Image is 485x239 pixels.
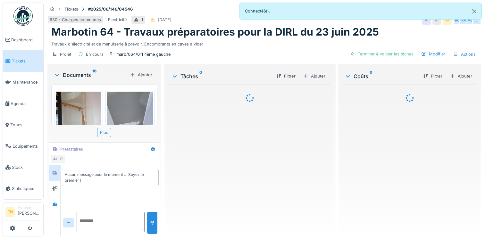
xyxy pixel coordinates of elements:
[54,71,128,79] div: Documents
[13,143,41,149] span: Équipements
[13,6,33,26] img: Badge_color-CXgf-gQk.svg
[12,58,41,64] span: Tickets
[12,164,41,170] span: Stock
[422,16,431,25] div: AI
[3,50,43,71] a: Tickets
[347,50,416,58] div: Terminer & valider les tâches
[10,122,41,128] span: Zones
[18,205,41,219] li: [PERSON_NAME]
[86,6,135,12] strong: #2025/06/146/04546
[419,50,448,58] div: Modifier
[345,72,418,80] div: Coûts
[12,185,41,192] span: Statistiques
[301,72,328,80] div: Ajouter
[171,72,271,80] div: Tâches
[450,50,479,59] div: Actions
[3,93,43,114] a: Agenda
[64,6,78,12] div: Tickets
[158,17,171,23] div: [DATE]
[467,3,481,20] button: Close
[60,51,71,57] div: Projet
[141,17,143,23] div: 1
[3,72,43,93] a: Maintenance
[370,72,372,80] sup: 0
[459,16,468,25] div: RA
[13,79,41,85] span: Maintenance
[3,29,43,50] a: Dashboard
[432,16,441,25] div: AI
[107,92,153,152] img: 44bzdz7dlg2u2q9jkc6ng8kbnpxb
[466,16,475,25] div: ME
[51,38,477,47] div: Travaux d'électricité et de menuiserie à prévoir. Encombrants en caves à vider
[5,205,41,220] a: EN Manager[PERSON_NAME]
[51,26,379,38] h1: Marbotin 64 - Travaux préparatoires pour la DIRL du 23 juin 2025
[3,114,43,136] a: Zones
[443,16,452,25] div: AI
[199,72,202,80] sup: 0
[11,101,41,107] span: Agenda
[239,3,482,20] div: Connecté(e).
[56,92,101,152] img: k6iv9spho82nkhb3l96ssx49adw4
[128,70,155,79] div: Ajouter
[3,157,43,178] a: Stock
[60,146,83,152] div: Prestataires
[108,17,127,23] div: Electricité
[92,71,96,79] sup: 16
[274,72,298,80] div: Filtrer
[97,128,111,137] div: Plus
[5,207,15,217] li: EN
[57,154,66,163] div: P
[50,154,59,163] div: AI
[421,72,445,80] div: Filtrer
[18,205,41,210] div: Manager
[3,178,43,199] a: Statistiques
[472,16,481,25] div: …
[50,17,101,23] div: 630 - Charges communes
[11,37,41,43] span: Dashboard
[447,72,475,80] div: Ajouter
[65,172,156,183] div: Aucun message pour le moment … Soyez le premier !
[86,51,104,57] div: En cours
[453,16,462,25] div: RG
[116,51,171,57] div: marb/064/011 4ème gauche
[3,136,43,157] a: Équipements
